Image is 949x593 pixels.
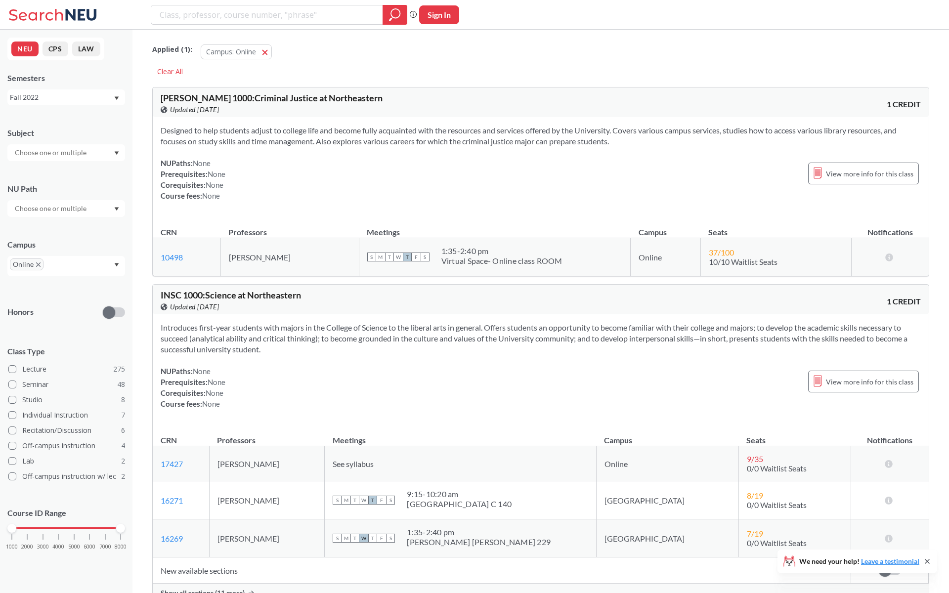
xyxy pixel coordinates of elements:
[333,496,342,505] span: S
[161,496,183,505] a: 16271
[114,263,119,267] svg: Dropdown arrow
[596,481,738,519] td: [GEOGRAPHIC_DATA]
[826,376,913,388] span: View more info for this class
[10,258,43,270] span: OnlineX to remove pill
[161,158,225,201] div: NUPaths: Prerequisites: Corequisites: Course fees:
[412,253,421,261] span: F
[631,217,701,238] th: Campus
[747,491,763,500] span: 8 / 19
[113,364,125,375] span: 275
[7,306,34,318] p: Honors
[350,496,359,505] span: T
[342,534,350,543] span: M
[403,253,412,261] span: T
[201,44,272,59] button: Campus: Online
[407,499,512,509] div: [GEOGRAPHIC_DATA] C 140
[368,496,377,505] span: T
[209,481,324,519] td: [PERSON_NAME]
[161,290,301,300] span: INSC 1000 : Science at Northeastern
[389,8,401,22] svg: magnifying glass
[84,544,95,550] span: 6000
[709,257,777,266] span: 10/10 Waitlist Seats
[10,147,93,159] input: Choose one or multiple
[386,534,395,543] span: S
[851,217,929,238] th: Notifications
[37,544,49,550] span: 3000
[209,519,324,557] td: [PERSON_NAME]
[43,42,68,56] button: CPS
[117,379,125,390] span: 48
[206,388,223,397] span: None
[7,183,125,194] div: NU Path
[700,217,851,238] th: Seats
[596,425,738,446] th: Campus
[202,191,220,200] span: None
[7,127,125,138] div: Subject
[8,455,125,467] label: Lab
[419,5,459,24] button: Sign In
[7,256,125,276] div: OnlineX to remove pillDropdown arrow
[407,489,512,499] div: 9:15 - 10:20 am
[386,496,395,505] span: S
[342,496,350,505] span: M
[407,537,551,547] div: [PERSON_NAME] [PERSON_NAME] 229
[887,296,921,307] span: 1 CREDIT
[121,440,125,451] span: 4
[376,253,385,261] span: M
[161,92,383,103] span: [PERSON_NAME] 1000 : Criminal Justice at Northeastern
[747,538,807,548] span: 0/0 Waitlist Seats
[11,42,39,56] button: NEU
[161,366,225,409] div: NUPaths: Prerequisites: Corequisites: Course fees:
[36,262,41,267] svg: X to remove pill
[208,169,225,178] span: None
[161,227,177,238] div: CRN
[350,534,359,543] span: T
[161,126,897,146] span: Designed to help students adjust to college life and become fully acquainted with the resources a...
[161,323,907,354] span: Introduces first-year students with majors in the College of Science to the liberal arts in gener...
[596,446,738,481] td: Online
[121,471,125,482] span: 2
[8,470,125,483] label: Off-campus instruction w/ lec
[209,446,324,481] td: [PERSON_NAME]
[359,217,631,238] th: Meetings
[220,238,359,276] td: [PERSON_NAME]
[209,425,324,446] th: Professors
[367,253,376,261] span: S
[114,151,119,155] svg: Dropdown arrow
[206,180,223,189] span: None
[170,104,219,115] span: Updated [DATE]
[799,558,919,565] span: We need your help!
[747,454,763,464] span: 9 / 35
[10,92,113,103] div: Fall 2022
[747,500,807,509] span: 0/0 Waitlist Seats
[7,239,125,250] div: Campus
[193,159,211,168] span: None
[8,363,125,376] label: Lecture
[826,168,913,180] span: View more info for this class
[851,425,929,446] th: Notifications
[383,5,407,25] div: magnifying glass
[861,557,919,565] a: Leave a testimonial
[7,89,125,105] div: Fall 2022Dropdown arrow
[8,378,125,391] label: Seminar
[8,439,125,452] label: Off-campus instruction
[161,253,183,262] a: 10498
[121,425,125,436] span: 6
[170,301,219,312] span: Updated [DATE]
[159,6,376,23] input: Class, professor, course number, "phrase"
[152,64,188,79] div: Clear All
[747,464,807,473] span: 0/0 Waitlist Seats
[161,534,183,543] a: 16269
[8,393,125,406] label: Studio
[887,99,921,110] span: 1 CREDIT
[7,508,125,519] p: Course ID Range
[407,527,551,537] div: 1:35 - 2:40 pm
[161,435,177,446] div: CRN
[377,534,386,543] span: F
[52,544,64,550] span: 4000
[99,544,111,550] span: 7000
[709,248,734,257] span: 37 / 100
[738,425,851,446] th: Seats
[21,544,33,550] span: 2000
[152,44,192,55] span: Applied ( 1 ):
